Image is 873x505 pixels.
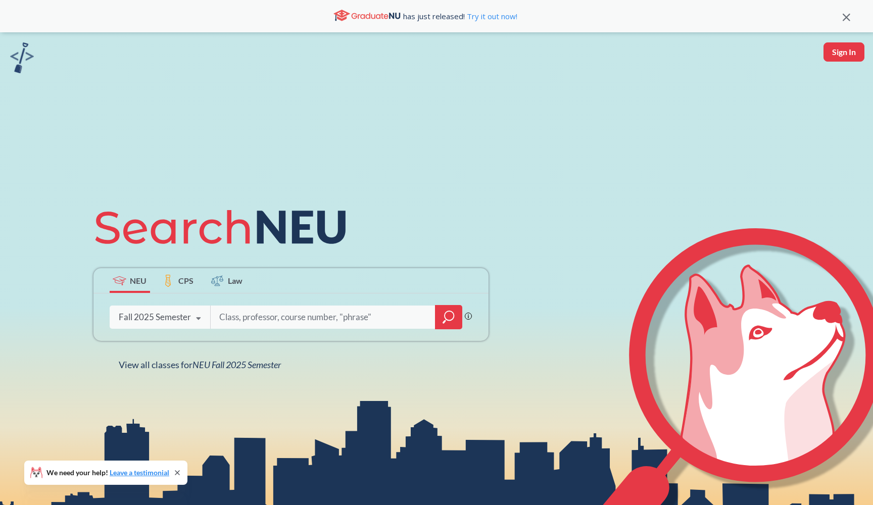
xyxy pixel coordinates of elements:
[46,469,169,476] span: We need your help!
[228,275,243,286] span: Law
[119,359,281,370] span: View all classes for
[443,310,455,324] svg: magnifying glass
[435,305,462,329] div: magnifying glass
[110,468,169,477] a: Leave a testimonial
[403,11,517,22] span: has just released!
[10,42,34,76] a: sandbox logo
[130,275,147,286] span: NEU
[823,42,864,62] button: Sign In
[218,307,428,328] input: Class, professor, course number, "phrase"
[119,312,191,323] div: Fall 2025 Semester
[178,275,193,286] span: CPS
[10,42,34,73] img: sandbox logo
[192,359,281,370] span: NEU Fall 2025 Semester
[465,11,517,21] a: Try it out now!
